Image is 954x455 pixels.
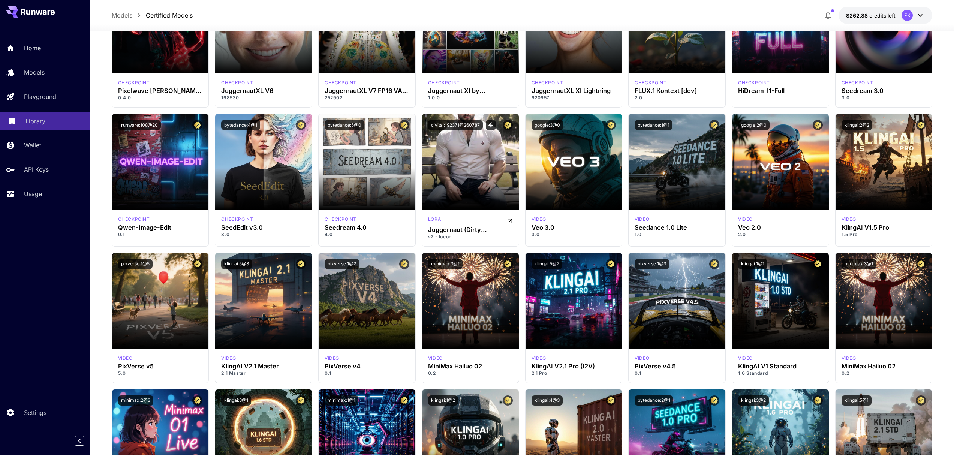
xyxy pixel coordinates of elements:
[738,79,770,86] div: HiDream Full
[842,259,876,269] button: minimax:3@1
[399,395,409,406] button: Certified Model – Vetted for best performance and includes a commercial license.
[532,259,562,269] button: klingai:5@2
[813,259,823,269] button: Certified Model – Vetted for best performance and includes a commercial license.
[813,395,823,406] button: Certified Model – Vetted for best performance and includes a commercial license.
[221,79,253,86] div: SDXL 1.0
[428,355,443,362] div: minimax_hailuo_02
[428,363,513,370] h3: MiniMax Hailuo 02
[325,120,364,130] button: bytedance:5@0
[839,7,932,24] button: $262.8805FK
[606,120,616,130] button: Certified Model – Vetted for best performance and includes a commercial license.
[325,216,356,223] div: seedream4
[221,355,236,362] div: klingai_2_1_master
[118,370,203,377] p: 5.0
[325,355,339,362] p: video
[221,370,306,377] p: 2.1 Master
[325,395,358,406] button: minimax:1@1
[635,79,666,86] div: FLUX.1 Kontext [dev]
[916,120,926,130] button: Certified Model – Vetted for best performance and includes a commercial license.
[606,259,616,269] button: Certified Model – Vetted for best performance and includes a commercial license.
[221,120,260,130] button: bytedance:4@1
[635,120,672,130] button: bytedance:1@1
[24,165,49,174] p: API Keys
[532,355,546,362] p: video
[24,92,56,101] p: Playground
[738,87,823,94] div: HiDream-I1-Full
[532,87,616,94] h3: JuggernautXL XI Lightning
[507,216,513,225] button: Open in CivitAI
[532,363,616,370] h3: KlingAI V2.1 Pro (I2V)
[118,363,203,370] h3: PixVerse v5
[842,94,926,101] p: 3.0
[842,120,872,130] button: klingai:2@2
[118,79,150,86] div: FLUX.1 S
[221,94,306,101] p: 198530
[738,216,753,223] p: video
[221,363,306,370] h3: KlingAI V2.1 Master
[428,94,513,101] p: 1.0.0
[24,43,41,52] p: Home
[846,12,896,19] div: $262.8805
[842,370,926,377] p: 0.2
[428,370,513,377] p: 0.2
[428,79,460,86] div: SDXL 1.0
[118,259,153,269] button: pixverse:1@5
[635,231,719,238] p: 1.0
[738,370,823,377] p: 1.0 Standard
[428,216,441,223] p: lora
[221,224,306,231] h3: SeedEdit v3.0
[192,259,202,269] button: Certified Model – Vetted for best performance and includes a commercial license.
[738,231,823,238] p: 2.0
[503,259,513,269] button: Certified Model – Vetted for best performance and includes a commercial license.
[24,408,46,417] p: Settings
[325,363,409,370] div: PixVerse v4
[635,87,719,94] div: FLUX.1 Kontext [dev]
[635,363,719,370] h3: PixVerse v4.5
[118,79,150,86] p: checkpoint
[118,216,150,223] p: checkpoint
[112,11,132,20] a: Models
[709,395,719,406] button: Certified Model – Vetted for best performance and includes a commercial license.
[842,216,856,223] div: klingai_1_5_pro
[916,259,926,269] button: Certified Model – Vetted for best performance and includes a commercial license.
[532,224,616,231] h3: Veo 3.0
[146,11,193,20] a: Certified Models
[869,12,896,19] span: credits left
[24,68,45,77] p: Models
[221,87,306,94] div: JuggernautXL V6
[112,11,193,20] nav: breadcrumb
[738,395,769,406] button: klingai:3@2
[738,363,823,370] h3: KlingAI V1 Standard
[118,224,203,231] h3: Qwen-Image-Edit
[635,216,649,223] div: seedance_1_0_lite
[842,363,926,370] h3: MiniMax Hailuo 02
[221,259,252,269] button: klingai:5@3
[325,79,356,86] p: checkpoint
[842,79,873,86] div: seedream3
[428,233,513,240] p: v2 - locon
[25,117,45,126] p: Library
[296,120,306,130] button: Certified Model – Vetted for best performance and includes a commercial license.
[221,395,251,406] button: klingai:3@1
[635,94,719,101] p: 2.0
[486,120,496,130] button: View trigger words
[846,12,869,19] span: $262.88
[428,395,458,406] button: klingai:1@2
[296,395,306,406] button: Certified Model – Vetted for best performance and includes a commercial license.
[916,395,926,406] button: Certified Model – Vetted for best performance and includes a commercial license.
[75,436,84,446] button: Collapse sidebar
[738,120,770,130] button: google:2@0
[503,395,513,406] button: Certified Model – Vetted for best performance and includes a commercial license.
[635,216,649,223] p: video
[428,79,460,86] p: checkpoint
[428,226,513,233] h3: Juggernaut (Dirty [PERSON_NAME]'s Original Character)
[399,259,409,269] button: Certified Model – Vetted for best performance and includes a commercial license.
